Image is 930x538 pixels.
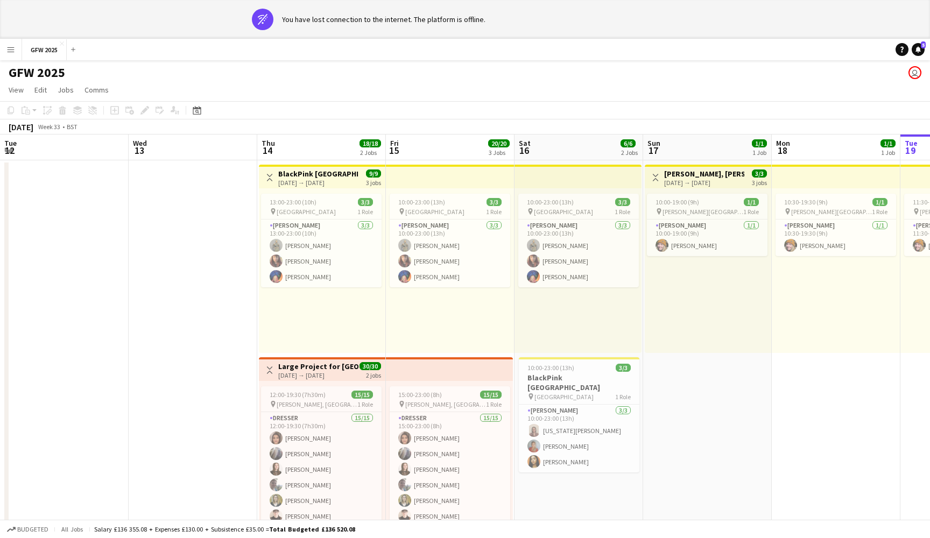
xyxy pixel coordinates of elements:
div: Salary £136 355.08 + Expenses £130.00 + Subsistence £35.00 = [94,525,355,533]
span: Comms [84,85,109,95]
span: Week 33 [36,123,62,131]
span: 12 [3,144,17,157]
app-job-card: 10:00-23:00 (13h)3/3 [GEOGRAPHIC_DATA]1 Role[PERSON_NAME]3/310:00-23:00 (13h)[PERSON_NAME][PERSON... [518,194,639,287]
span: 1/1 [872,198,887,206]
span: 18/18 [360,139,381,147]
div: 3 Jobs [489,148,509,157]
span: [GEOGRAPHIC_DATA] [277,208,336,216]
div: 2 Jobs [360,148,381,157]
a: Edit [30,83,51,97]
span: [GEOGRAPHIC_DATA] [534,208,593,216]
span: 9/9 [366,169,381,178]
span: 13 [131,144,147,157]
app-job-card: 13:00-23:00 (10h)3/3 [GEOGRAPHIC_DATA]1 Role[PERSON_NAME]3/313:00-23:00 (10h)[PERSON_NAME][PERSON... [261,194,382,287]
span: 19 [903,144,918,157]
span: Total Budgeted £136 520.08 [269,525,355,533]
span: 18 [774,144,790,157]
span: Mon [776,138,790,148]
app-card-role: [PERSON_NAME]1/110:30-19:30 (9h)[PERSON_NAME] [776,220,896,256]
span: 30/30 [360,362,381,370]
div: 1 Job [881,148,895,157]
span: 20/20 [488,139,510,147]
span: 3/3 [752,169,767,178]
span: Wed [133,138,147,148]
span: 1 Role [486,400,502,408]
span: Sat [519,138,531,148]
span: Tue [4,138,17,148]
button: Budgeted [5,523,50,535]
span: Thu [262,138,275,148]
span: 17 [646,144,660,157]
span: 10:00-19:00 (9h) [656,198,699,206]
span: Fri [390,138,399,148]
div: [DATE] → [DATE] [664,179,744,187]
span: 15/15 [351,391,373,399]
h1: GFW 2025 [9,65,65,81]
span: 15/15 [480,391,502,399]
span: 10:30-19:30 (9h) [784,198,828,206]
span: [PERSON_NAME][GEOGRAPHIC_DATA][PERSON_NAME] [791,208,872,216]
app-job-card: 10:30-19:30 (9h)1/1 [PERSON_NAME][GEOGRAPHIC_DATA][PERSON_NAME]1 Role[PERSON_NAME]1/110:30-19:30 ... [776,194,896,256]
div: 3 jobs [366,178,381,187]
span: View [9,85,24,95]
h3: BlackPink [GEOGRAPHIC_DATA] [519,373,639,392]
span: Budgeted [17,526,48,533]
div: 3 jobs [752,178,767,187]
span: 1/1 [752,139,767,147]
span: 1/1 [880,139,896,147]
h3: BlackPink [GEOGRAPHIC_DATA] [278,169,358,179]
span: 15 [389,144,399,157]
button: GFW 2025 [22,39,67,60]
span: [GEOGRAPHIC_DATA] [534,393,594,401]
span: 1 Role [357,400,373,408]
a: Jobs [53,83,78,97]
app-card-role: [PERSON_NAME]1/110:00-19:00 (9h)[PERSON_NAME] [647,220,767,256]
app-job-card: 10:00-23:00 (13h)3/3 [GEOGRAPHIC_DATA]1 Role[PERSON_NAME]3/310:00-23:00 (13h)[PERSON_NAME][PERSON... [390,194,510,287]
span: [PERSON_NAME], [GEOGRAPHIC_DATA] [277,400,357,408]
h3: Large Project for [GEOGRAPHIC_DATA], [PERSON_NAME], [GEOGRAPHIC_DATA] [278,362,358,371]
div: [DATE] → [DATE] [278,371,358,379]
div: [DATE] [9,122,33,132]
span: 10:00-23:00 (13h) [527,198,574,206]
span: 3/3 [615,198,630,206]
div: You have lost connection to the internet. The platform is offline. [282,15,485,24]
span: 1/1 [744,198,759,206]
span: 5 [921,41,926,48]
span: 3/3 [487,198,502,206]
span: 12:00-19:30 (7h30m) [270,391,326,399]
div: 2 Jobs [621,148,638,157]
app-job-card: 10:00-19:00 (9h)1/1 [PERSON_NAME][GEOGRAPHIC_DATA][PERSON_NAME]1 Role[PERSON_NAME]1/110:00-19:00 ... [647,194,767,256]
span: All jobs [59,525,85,533]
span: Jobs [58,85,74,95]
span: 1 Role [615,208,630,216]
span: 3/3 [358,198,373,206]
a: 5 [912,43,925,56]
app-job-card: 10:00-23:00 (13h)3/3BlackPink [GEOGRAPHIC_DATA] [GEOGRAPHIC_DATA]1 Role[PERSON_NAME]3/310:00-23:0... [519,357,639,472]
span: [PERSON_NAME][GEOGRAPHIC_DATA][PERSON_NAME] [663,208,743,216]
a: View [4,83,28,97]
span: 1 Role [743,208,759,216]
app-card-role: [PERSON_NAME]3/310:00-23:00 (13h)[PERSON_NAME][PERSON_NAME][PERSON_NAME] [518,220,639,287]
span: 14 [260,144,275,157]
app-card-role: [PERSON_NAME]3/310:00-23:00 (13h)[US_STATE][PERSON_NAME][PERSON_NAME][PERSON_NAME] [519,405,639,472]
span: 1 Role [486,208,502,216]
div: [DATE] → [DATE] [278,179,358,187]
span: 16 [517,144,531,157]
a: Comms [80,83,113,97]
div: 1 Job [752,148,766,157]
span: 1 Role [872,208,887,216]
span: 1 Role [615,393,631,401]
app-card-role: [PERSON_NAME]3/313:00-23:00 (10h)[PERSON_NAME][PERSON_NAME][PERSON_NAME] [261,220,382,287]
app-card-role: [PERSON_NAME]3/310:00-23:00 (13h)[PERSON_NAME][PERSON_NAME][PERSON_NAME] [390,220,510,287]
span: 3/3 [616,364,631,372]
span: [PERSON_NAME], [GEOGRAPHIC_DATA] [405,400,486,408]
span: 15:00-23:00 (8h) [398,391,442,399]
span: Tue [905,138,918,148]
div: BST [67,123,77,131]
span: Edit [34,85,47,95]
